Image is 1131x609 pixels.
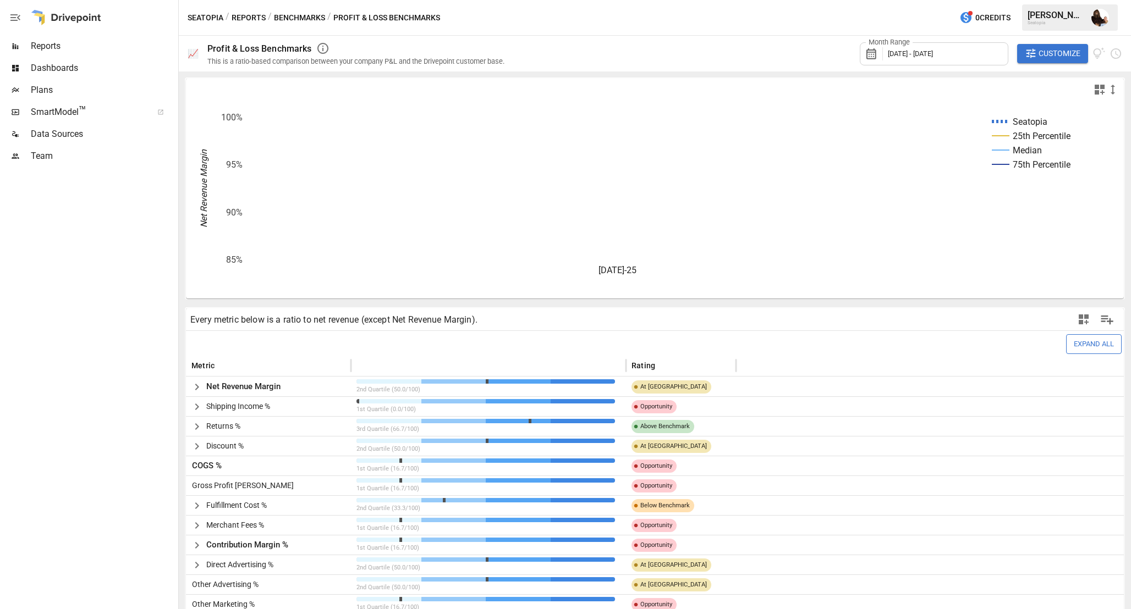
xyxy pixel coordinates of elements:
text: 100% [221,112,243,123]
p: 1st Quartile (16.7/100) [356,524,615,533]
span: ™ [79,104,86,118]
text: 95% [226,159,243,170]
text: [DATE]-25 [599,265,636,275]
span: Contribution Margin % [206,535,288,555]
div: / [226,11,229,25]
span: Direct Advertising % [206,555,273,574]
span: Above Benchmark [636,417,694,436]
span: Reports [31,40,176,53]
button: Benchmarks [274,11,325,25]
button: Reports [232,11,266,25]
span: Shipping Income % [206,397,270,416]
span: Returns % [206,417,240,436]
button: Expand All [1066,334,1122,353]
div: This is a ratio-based comparison between your company P&L and the Drivepoint customer base. [207,57,504,65]
span: Discount % [206,436,244,456]
span: SmartModel [31,106,145,119]
span: Data Sources [31,128,176,141]
span: Team [31,150,176,163]
span: Rating [632,360,655,371]
img: Ryan Dranginis [1091,9,1109,26]
span: [DATE] - [DATE] [888,49,933,58]
text: Net Revenue Margin [199,149,209,228]
span: Gross Profit [PERSON_NAME] [188,476,294,495]
span: At [GEOGRAPHIC_DATA] [636,377,711,396]
p: 1st Quartile (0.0/100) [356,405,615,414]
div: / [268,11,272,25]
span: Opportunity [636,476,677,495]
p: 1st Quartile (16.7/100) [356,544,615,553]
span: COGS % [188,456,222,475]
p: 2nd Quartile (50.0/100) [356,385,615,395]
span: Net Revenue Margin [206,377,281,396]
button: Ryan Dranginis [1085,2,1116,33]
text: 25th Percentile [1013,131,1070,141]
text: 85% [226,254,243,265]
span: Opportunity [636,397,677,416]
text: Median [1013,145,1042,156]
button: Sort [656,358,672,373]
span: At [GEOGRAPHIC_DATA] [636,436,711,456]
span: Opportunity [636,516,677,535]
span: Other Advertising % [188,575,259,594]
span: Dashboards [31,62,176,75]
button: View documentation [1092,44,1105,64]
div: 📈 [188,48,199,59]
text: Seatopia [1013,117,1047,127]
div: Seatopia [1028,20,1085,25]
button: Customize [1017,44,1089,64]
button: Sort [216,358,231,373]
button: Seatopia [188,11,223,25]
p: 2nd Quartile (50.0/100) [356,445,615,454]
p: 1st Quartile (16.7/100) [356,464,615,474]
div: / [327,11,331,25]
p: 2nd Quartile (33.3/100) [356,504,615,513]
button: Sort [358,358,373,373]
span: Opportunity [636,535,677,555]
span: Fulfillment Cost % [206,496,267,515]
span: At [GEOGRAPHIC_DATA] [636,575,711,594]
p: 1st Quartile (16.7/100) [356,484,615,494]
span: Opportunity [636,456,677,475]
p: 2nd Quartile (50.0/100) [356,583,615,593]
button: Schedule report [1110,47,1122,60]
p: 3rd Quartile (66.7/100) [356,425,615,434]
div: Every metric below is a ratio to net revenue (except Net Revenue Margin). [190,314,477,325]
span: 0 Credits [975,11,1011,25]
button: 0Credits [955,8,1015,28]
span: Merchant Fees % [206,516,264,535]
span: Metric [191,360,215,371]
span: Plans [31,84,176,97]
svg: A chart. [186,101,1124,298]
span: At [GEOGRAPHIC_DATA] [636,555,711,574]
text: 90% [226,207,243,218]
span: Customize [1039,47,1080,60]
span: Below Benchmark [636,496,694,515]
button: Manage Columns [1095,307,1119,332]
p: 2nd Quartile (50.0/100) [356,563,615,573]
label: Month Range [866,37,913,47]
div: [PERSON_NAME] [1028,10,1085,20]
div: Profit & Loss Benchmarks [207,43,312,54]
text: 75th Percentile [1013,159,1070,170]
